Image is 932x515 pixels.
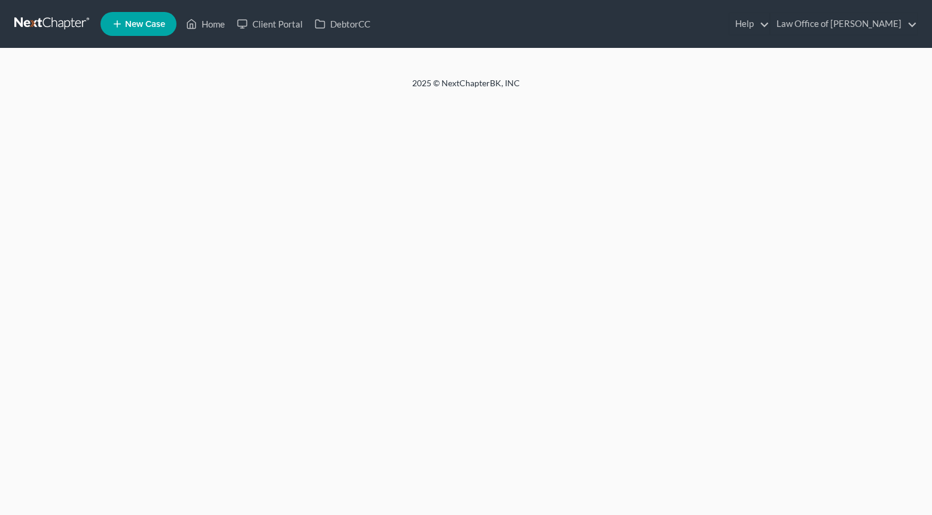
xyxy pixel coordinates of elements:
a: Law Office of [PERSON_NAME] [770,13,917,35]
a: Help [729,13,769,35]
div: 2025 © NextChapterBK, INC [125,77,807,99]
a: Home [180,13,231,35]
a: DebtorCC [309,13,376,35]
new-legal-case-button: New Case [100,12,176,36]
a: Client Portal [231,13,309,35]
